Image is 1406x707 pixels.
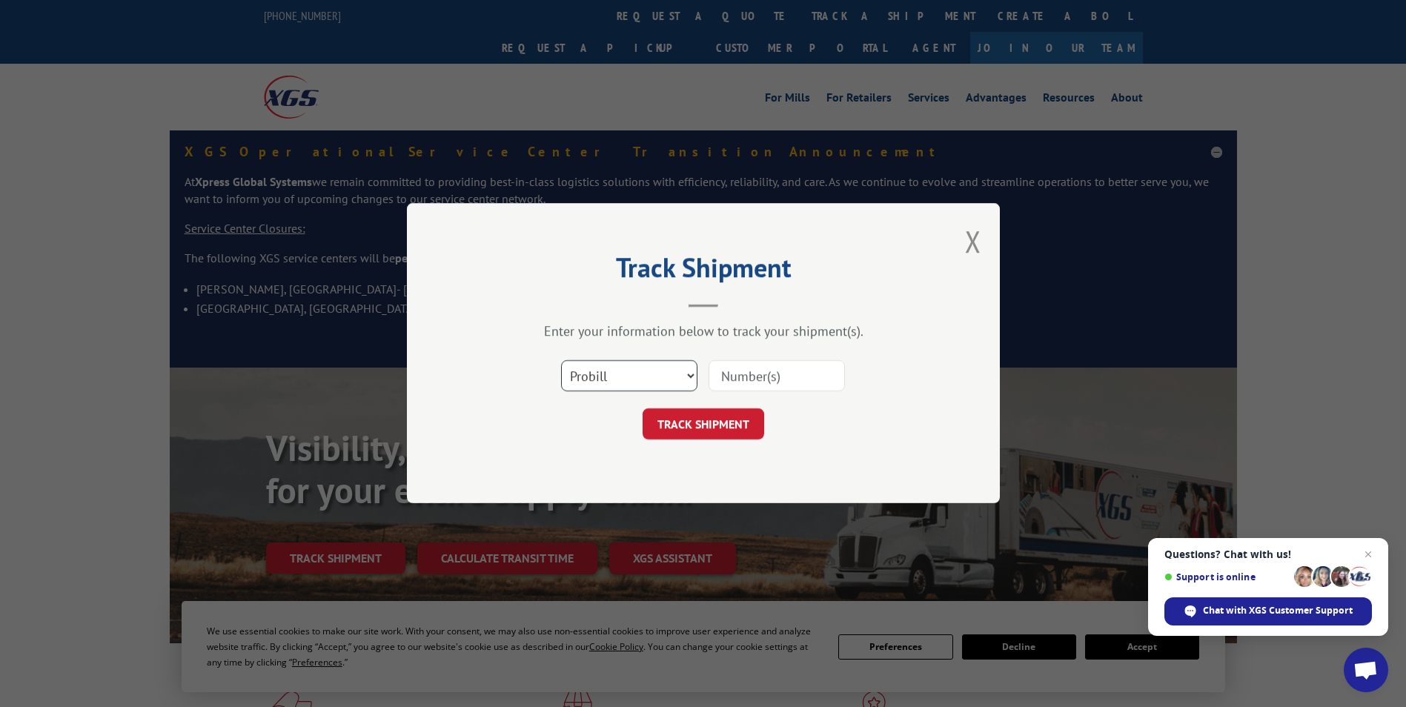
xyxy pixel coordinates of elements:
[1164,548,1372,560] span: Questions? Chat with us!
[481,323,926,340] div: Enter your information below to track your shipment(s).
[1164,571,1289,582] span: Support is online
[965,222,981,261] button: Close modal
[1344,648,1388,692] a: Open chat
[643,409,764,440] button: TRACK SHIPMENT
[1164,597,1372,625] span: Chat with XGS Customer Support
[709,361,845,392] input: Number(s)
[1203,604,1353,617] span: Chat with XGS Customer Support
[481,257,926,285] h2: Track Shipment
